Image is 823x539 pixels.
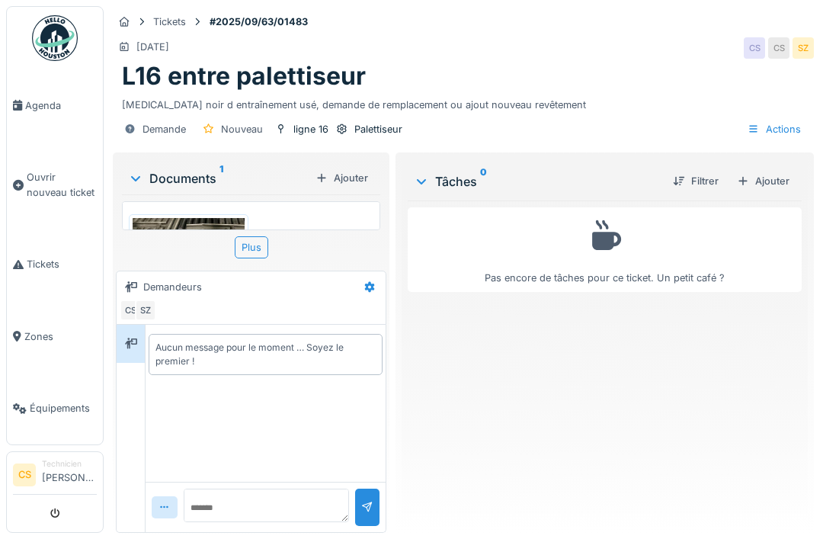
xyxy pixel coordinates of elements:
span: Ouvrir nouveau ticket [27,170,97,199]
a: Agenda [7,69,103,142]
div: Nouveau [221,122,263,136]
div: Demande [143,122,186,136]
li: [PERSON_NAME] [42,458,97,491]
div: ligne 16 [293,122,328,136]
li: CS [13,464,36,486]
div: CS [744,37,765,59]
sup: 1 [219,169,223,188]
div: Aucun message pour le moment … Soyez le premier ! [155,341,376,368]
div: SZ [135,300,156,321]
div: Tâches [414,172,661,191]
span: Agenda [25,98,97,113]
div: Demandeurs [143,280,202,294]
div: Filtrer [667,171,725,191]
div: SZ [793,37,814,59]
div: Technicien [42,458,97,470]
a: Ouvrir nouveau ticket [7,142,103,229]
span: Zones [24,329,97,344]
div: CS [120,300,141,321]
img: Badge_color-CXgf-gQk.svg [32,15,78,61]
a: Équipements [7,373,103,445]
h1: L16 entre palettiseur [122,62,366,91]
div: Ajouter [731,171,796,191]
a: CS Technicien[PERSON_NAME] [13,458,97,495]
div: Tickets [153,14,186,29]
img: 1ebjtorrehc8tssymtuncz2go4l7 [133,218,245,367]
div: Documents [128,169,309,188]
strong: #2025/09/63/01483 [203,14,314,29]
div: Ajouter [309,168,374,188]
span: Tickets [27,257,97,271]
div: [MEDICAL_DATA] noir d entraînement usé, demande de remplacement ou ajout nouveau revêtement [122,91,805,112]
div: CS [768,37,789,59]
div: Actions [741,118,808,140]
div: Pas encore de tâches pour ce ticket. Un petit café ? [418,214,792,285]
a: Zones [7,300,103,373]
sup: 0 [480,172,487,191]
div: [DATE] [136,40,169,54]
a: Tickets [7,228,103,300]
span: Équipements [30,401,97,415]
div: Plus [235,236,268,258]
div: Palettiseur [354,122,402,136]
